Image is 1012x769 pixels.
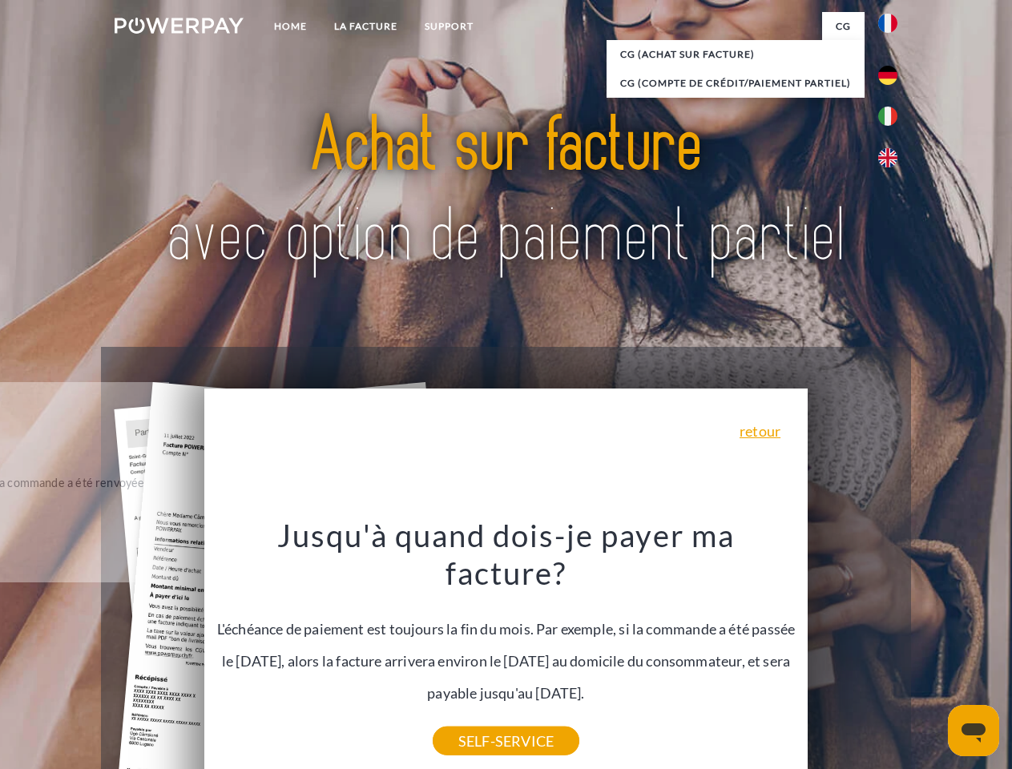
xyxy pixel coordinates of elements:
[115,18,244,34] img: logo-powerpay-white.svg
[411,12,487,41] a: Support
[607,40,865,69] a: CG (achat sur facture)
[948,705,999,756] iframe: Bouton de lancement de la fenêtre de messagerie
[878,14,897,33] img: fr
[214,516,799,741] div: L'échéance de paiement est toujours la fin du mois. Par exemple, si la commande a été passée le [...
[433,727,579,755] a: SELF-SERVICE
[607,69,865,98] a: CG (Compte de crédit/paiement partiel)
[321,12,411,41] a: LA FACTURE
[260,12,321,41] a: Home
[822,12,865,41] a: CG
[214,516,799,593] h3: Jusqu'à quand dois-je payer ma facture?
[878,66,897,85] img: de
[878,107,897,126] img: it
[153,77,859,307] img: title-powerpay_fr.svg
[740,424,780,438] a: retour
[878,148,897,167] img: en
